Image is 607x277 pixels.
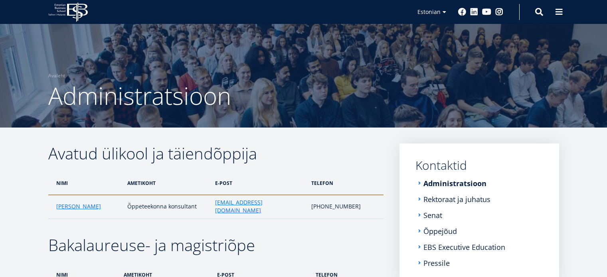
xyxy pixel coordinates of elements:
[211,171,307,195] th: e-post
[48,72,65,80] a: Avaleht
[48,171,123,195] th: nimi
[458,8,466,16] a: Facebook
[215,198,303,214] a: [EMAIL_ADDRESS][DOMAIN_NAME]
[495,8,503,16] a: Instagram
[415,159,543,171] a: Kontaktid
[307,171,383,195] th: telefon
[482,8,491,16] a: Youtube
[307,195,383,219] td: [PHONE_NUMBER]
[48,79,231,112] span: Administratsioon
[48,143,384,163] h2: Avatud ülikool ja täiendõppija
[123,171,211,195] th: ametikoht
[48,235,384,255] h2: Bakalaureuse- ja magistriõpe
[470,8,478,16] a: Linkedin
[423,243,505,251] a: EBS Executive Education
[423,259,450,267] a: Pressile
[123,195,211,219] td: Õppeteekonna konsultant
[423,195,490,203] a: Rektoraat ja juhatus
[423,227,457,235] a: Õppejõud
[423,179,486,187] a: Administratsioon
[56,202,101,210] a: [PERSON_NAME]
[423,211,442,219] a: Senat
